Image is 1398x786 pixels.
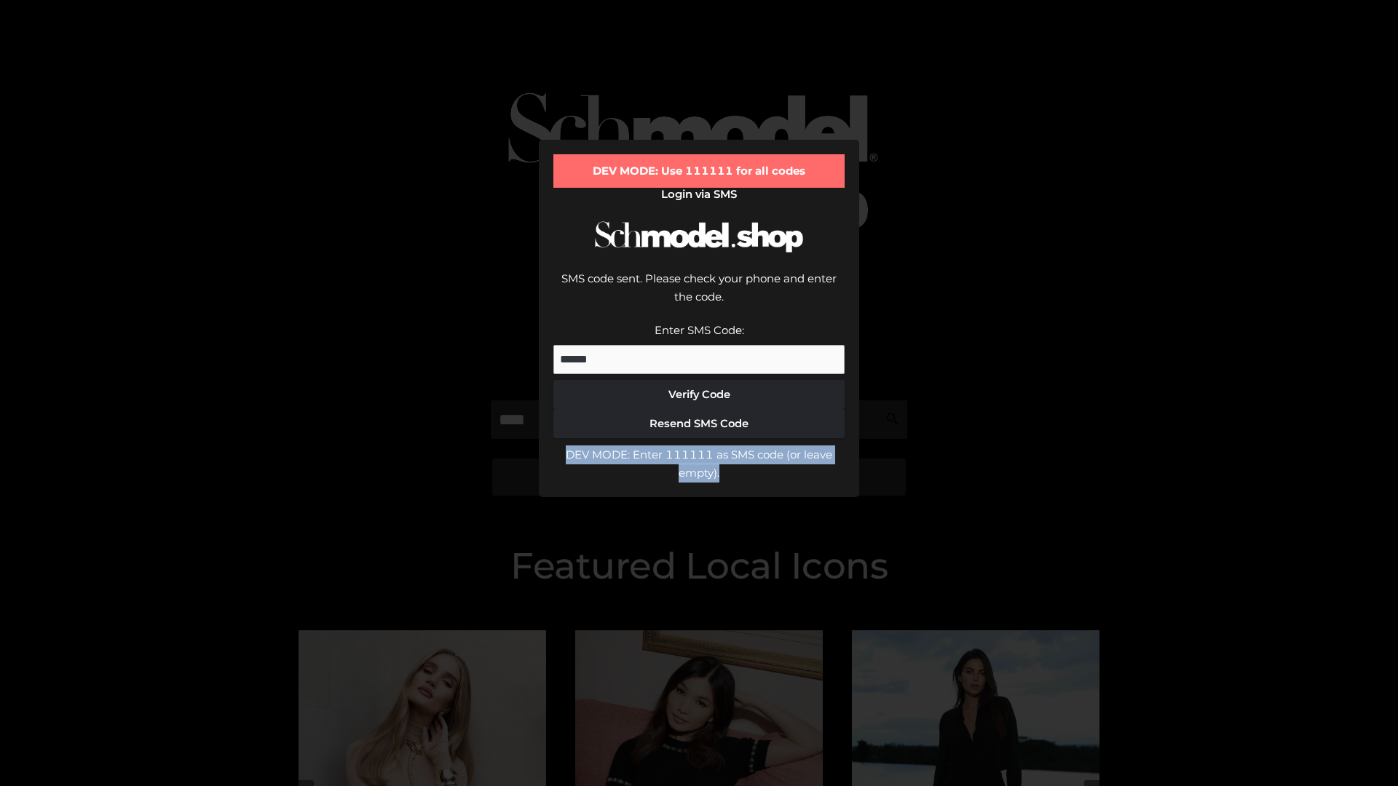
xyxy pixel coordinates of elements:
label: Enter SMS Code: [655,323,744,337]
img: Schmodel Logo [590,208,808,266]
div: SMS code sent. Please check your phone and enter the code. [553,269,845,321]
button: Resend SMS Code [553,409,845,438]
div: DEV MODE: Use 111111 for all codes [553,154,845,188]
h2: Login via SMS [553,188,845,201]
div: DEV MODE: Enter 111111 as SMS code (or leave empty). [553,445,845,483]
button: Verify Code [553,380,845,409]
